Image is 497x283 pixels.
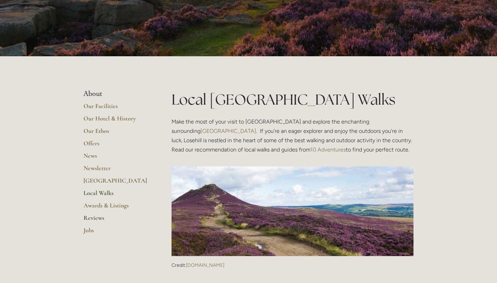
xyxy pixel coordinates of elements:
h1: Local [GEOGRAPHIC_DATA] Walks [172,89,413,110]
a: Reviews [84,214,149,226]
a: News [84,152,149,164]
a: Local Walks [84,189,149,202]
a: Newsletter [84,164,149,177]
a: Our Ethos [84,127,149,139]
a: [GEOGRAPHIC_DATA] [201,128,256,134]
a: Jobs [84,226,149,239]
a: Our Facilities [84,102,149,115]
a: [DOMAIN_NAME] [186,262,224,268]
p: Credit: [172,262,413,269]
a: Offers [84,139,149,152]
a: [GEOGRAPHIC_DATA] [84,177,149,189]
a: 10 Adventures [310,146,346,153]
p: Make the most of your visit to [GEOGRAPHIC_DATA] and explore the enchanting surrounding . If you’... [172,117,413,155]
a: Awards & Listings [84,202,149,214]
a: Our Hotel & History [84,115,149,127]
li: About [84,89,149,98]
img: Credit: 10adventures.com [172,166,413,256]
